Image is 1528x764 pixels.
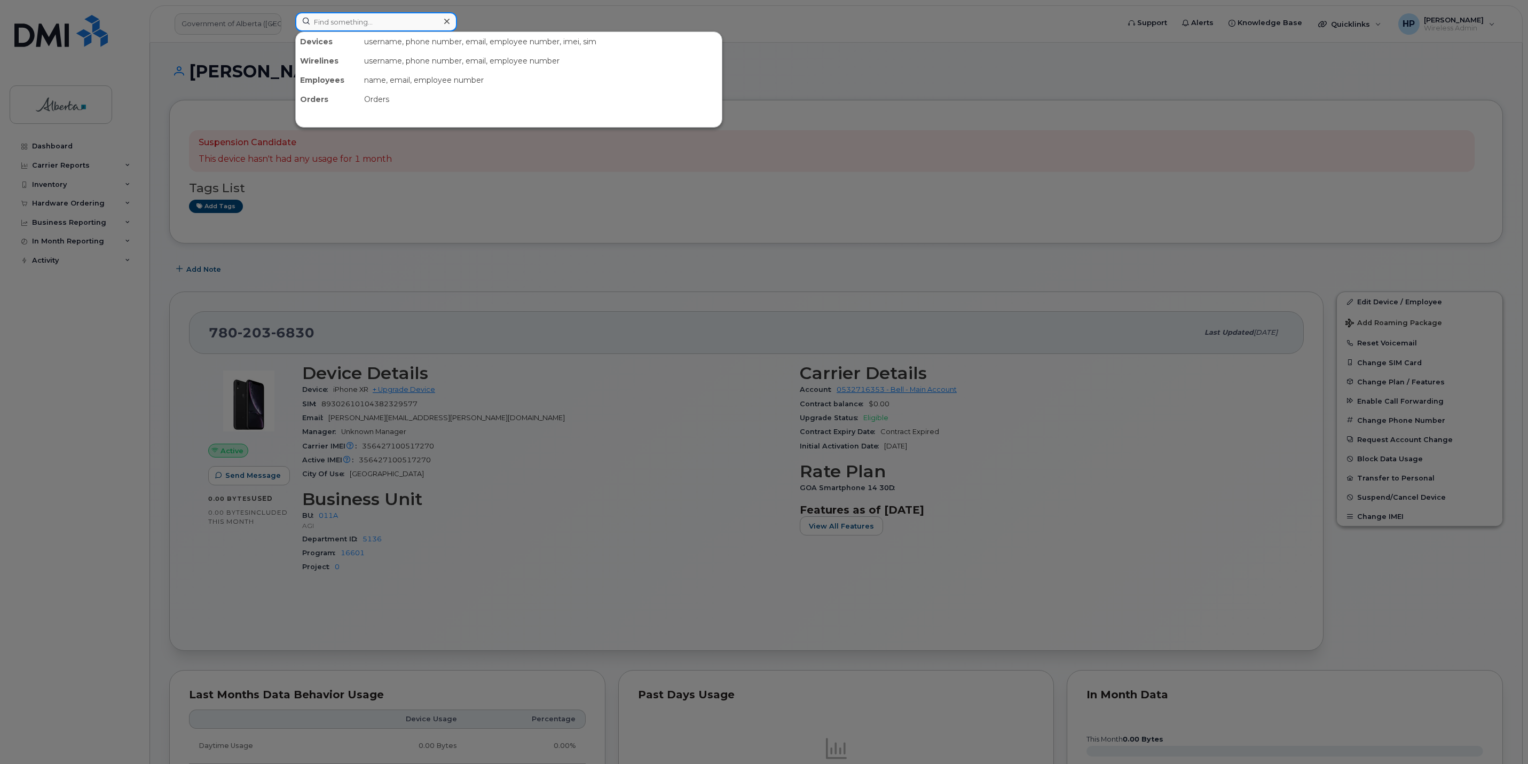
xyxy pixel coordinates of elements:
div: Devices [296,32,360,51]
div: username, phone number, email, employee number [360,51,722,70]
div: Employees [296,70,360,90]
div: Orders [296,90,360,109]
div: Wirelines [296,51,360,70]
div: username, phone number, email, employee number, imei, sim [360,32,722,51]
div: name, email, employee number [360,70,722,90]
div: Orders [360,90,722,109]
